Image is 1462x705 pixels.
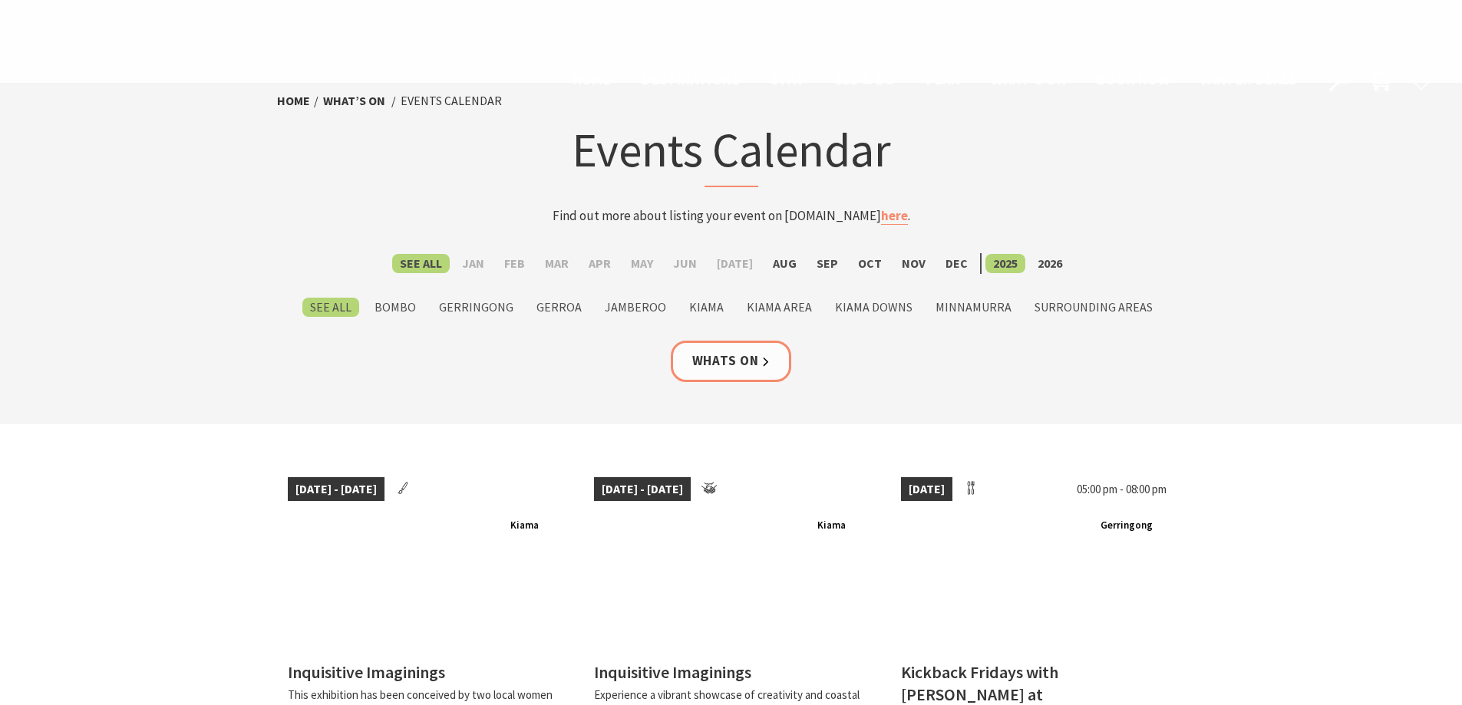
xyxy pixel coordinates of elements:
[926,70,961,88] span: Plan
[431,298,521,317] label: Gerringong
[771,70,804,88] span: Stay
[392,254,450,273] label: See All
[597,298,674,317] label: Jamberoo
[623,254,661,273] label: May
[504,516,545,535] span: Kiama
[985,254,1025,273] label: 2025
[827,298,920,317] label: Kiama Downs
[709,254,761,273] label: [DATE]
[454,254,492,273] label: Jan
[811,516,852,535] span: Kiama
[581,254,619,273] label: Apr
[1027,298,1160,317] label: Surrounding Areas
[850,254,889,273] label: Oct
[288,661,445,683] h4: Inquisitive Imaginings
[302,298,359,317] label: See All
[665,254,705,273] label: Jun
[1200,70,1296,88] span: Winter Deals
[288,477,384,502] span: [DATE] - [DATE]
[1069,477,1174,502] span: 05:00 pm - 08:00 pm
[901,477,952,502] span: [DATE]
[431,206,1032,226] p: Find out more about listing your event on [DOMAIN_NAME] .
[835,70,896,88] span: See & Do
[367,298,424,317] label: Bombo
[1030,254,1070,273] label: 2026
[894,254,933,273] label: Nov
[739,298,820,317] label: Kiama Area
[557,68,1312,93] nav: Main Menu
[809,254,846,273] label: Sep
[991,70,1066,88] span: What’s On
[881,207,908,225] a: here
[928,298,1019,317] label: Minnamurra
[529,298,589,317] label: Gerroa
[671,341,792,381] a: Whats On
[681,298,731,317] label: Kiama
[594,661,751,683] h4: Inquisitive Imaginings
[537,254,576,273] label: Mar
[497,254,533,273] label: Feb
[765,254,804,273] label: Aug
[573,70,612,88] span: Home
[1094,516,1159,535] span: Gerringong
[938,254,975,273] label: Dec
[642,70,740,88] span: Destinations
[594,477,691,502] span: [DATE] - [DATE]
[1097,70,1170,88] span: Book now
